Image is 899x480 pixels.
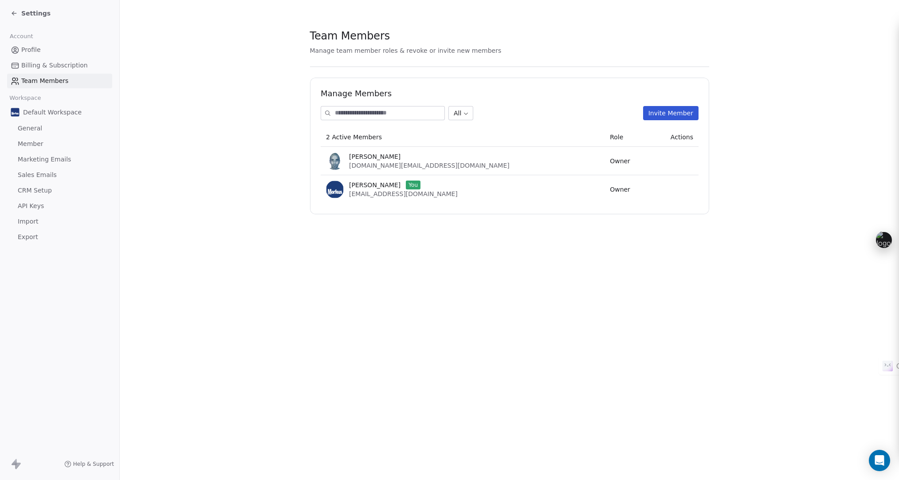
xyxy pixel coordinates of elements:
span: Profile [21,45,41,55]
button: Invite Member [643,106,698,120]
span: Workspace [6,91,45,105]
a: Member [7,137,112,151]
span: Help & Support [73,460,114,468]
a: Marketing Emails [7,152,112,167]
span: API Keys [18,201,44,211]
span: Export [18,232,38,242]
span: Role [610,134,623,141]
img: Marchiodef.png [326,181,344,198]
h1: Manage Members [321,88,699,99]
span: [PERSON_NAME] [349,152,400,161]
span: Owner [610,186,630,193]
a: API Keys [7,199,112,213]
a: Settings [11,9,51,18]
a: General [7,121,112,136]
img: Marchio%20hight.jpg [11,108,20,117]
span: Actions [670,134,693,141]
a: Team Members [7,74,112,88]
a: Help & Support [64,460,114,468]
span: Import [18,217,38,226]
span: Sales Emails [18,170,57,180]
div: Open Intercom Messenger [869,450,890,471]
span: [PERSON_NAME] [349,181,400,189]
span: Manage team member roles & revoke or invite new members [310,47,502,54]
span: Owner [610,157,630,165]
a: Billing & Subscription [7,58,112,73]
span: You [406,181,420,189]
span: Member [18,139,43,149]
span: Account [6,30,37,43]
span: Default Workspace [23,108,82,117]
a: Export [7,230,112,244]
img: b5hfqQgrIxRzCRjdG8XeVCFHrR9FmXzDgBl4EUMVssE [326,152,344,170]
a: Profile [7,43,112,57]
span: Marketing Emails [18,155,71,164]
span: General [18,124,42,133]
span: Team Members [21,76,68,86]
span: [EMAIL_ADDRESS][DOMAIN_NAME] [349,190,458,197]
span: Billing & Subscription [21,61,88,70]
span: Team Members [310,29,390,43]
span: Settings [21,9,51,18]
span: 2 Active Members [326,134,382,141]
span: [DOMAIN_NAME][EMAIL_ADDRESS][DOMAIN_NAME] [349,162,510,169]
a: Import [7,214,112,229]
a: Sales Emails [7,168,112,182]
a: CRM Setup [7,183,112,198]
span: CRM Setup [18,186,52,195]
